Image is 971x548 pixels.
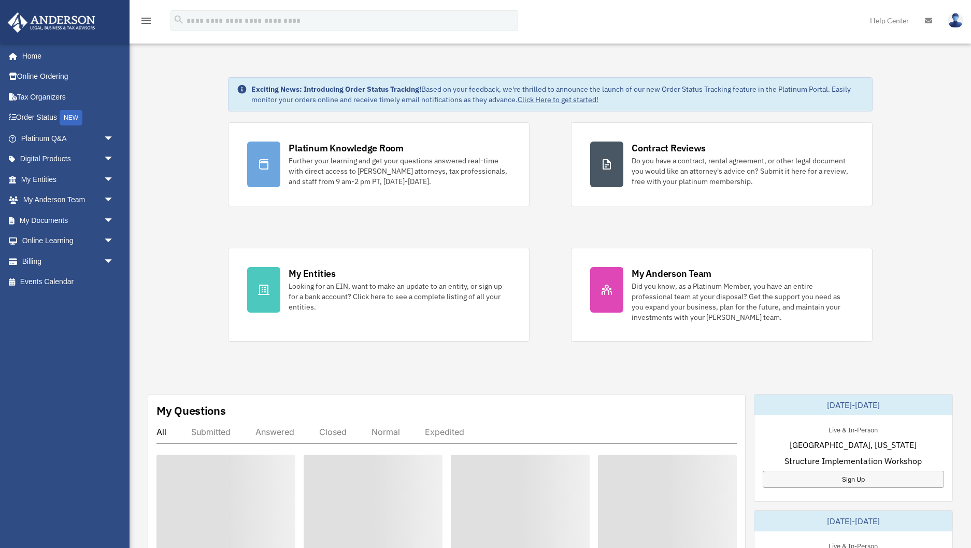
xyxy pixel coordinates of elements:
div: Looking for an EIN, want to make an update to an entity, or sign up for a bank account? Click her... [289,281,510,312]
a: Platinum Q&Aarrow_drop_down [7,128,130,149]
i: menu [140,15,152,27]
div: Submitted [191,427,231,437]
a: Tax Organizers [7,87,130,107]
div: Expedited [425,427,464,437]
img: Anderson Advisors Platinum Portal [5,12,98,33]
div: Further your learning and get your questions answered real-time with direct access to [PERSON_NAM... [289,156,510,187]
div: [DATE]-[DATE] [754,511,953,531]
div: Answered [255,427,294,437]
span: [GEOGRAPHIC_DATA], [US_STATE] [790,439,917,451]
div: My Questions [156,403,226,418]
a: My Entitiesarrow_drop_down [7,169,130,190]
a: Events Calendar [7,272,130,292]
div: Based on your feedback, we're thrilled to announce the launch of our new Order Status Tracking fe... [251,84,863,105]
a: Contract Reviews Do you have a contract, rental agreement, or other legal document you would like... [571,122,873,206]
span: arrow_drop_down [104,231,124,252]
div: Did you know, as a Platinum Member, you have an entire professional team at your disposal? Get th... [632,281,853,322]
a: Order StatusNEW [7,107,130,129]
a: Digital Productsarrow_drop_down [7,149,130,170]
div: Do you have a contract, rental agreement, or other legal document you would like an attorney's ad... [632,156,853,187]
span: Structure Implementation Workshop [784,455,922,467]
a: My Anderson Teamarrow_drop_down [7,190,130,210]
a: Platinum Knowledge Room Further your learning and get your questions answered real-time with dire... [228,122,530,206]
a: Sign Up [763,471,945,488]
a: Online Learningarrow_drop_down [7,231,130,251]
span: arrow_drop_down [104,210,124,231]
strong: Exciting News: Introducing Order Status Tracking! [251,85,421,94]
span: arrow_drop_down [104,169,124,190]
span: arrow_drop_down [104,128,124,149]
i: search [173,14,184,25]
div: Contract Reviews [632,142,706,154]
div: Closed [319,427,347,437]
div: Platinum Knowledge Room [289,142,404,154]
a: My Documentsarrow_drop_down [7,210,130,231]
div: Normal [372,427,400,437]
a: menu [140,18,152,27]
div: Live & In-Person [820,424,886,434]
a: Online Ordering [7,66,130,87]
a: Billingarrow_drop_down [7,251,130,272]
a: My Anderson Team Did you know, as a Platinum Member, you have an entire professional team at your... [571,248,873,342]
a: Home [7,46,124,66]
img: User Pic [948,13,963,28]
div: My Entities [289,267,335,280]
div: NEW [60,110,82,125]
span: arrow_drop_down [104,251,124,272]
div: [DATE]-[DATE] [754,395,953,415]
a: My Entities Looking for an EIN, want to make an update to an entity, or sign up for a bank accoun... [228,248,530,342]
span: arrow_drop_down [104,149,124,170]
span: arrow_drop_down [104,190,124,211]
div: All [156,427,166,437]
a: Click Here to get started! [518,95,598,104]
div: My Anderson Team [632,267,711,280]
